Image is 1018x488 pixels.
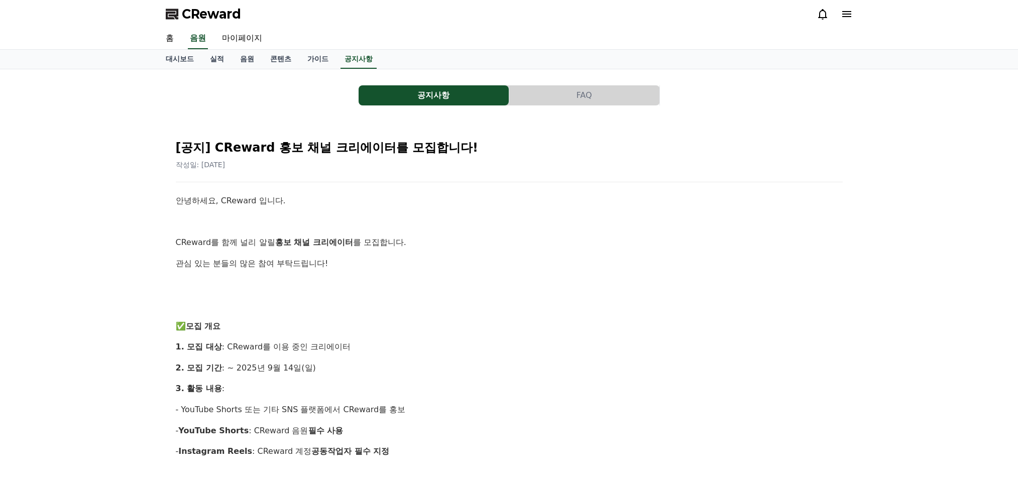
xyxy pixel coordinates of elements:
[176,445,843,458] p: - : CReward 계정
[166,6,241,22] a: CReward
[262,50,299,69] a: 콘텐츠
[158,50,202,69] a: 대시보드
[176,384,222,393] strong: 3. 활동 내용
[176,340,843,353] p: : CReward를 이용 중인 크리에이터
[341,50,377,69] a: 공지사항
[176,342,222,351] strong: 1. 모집 대상
[176,140,843,156] h2: [공지] CReward 홍보 채널 크리에이터를 모집합니다!
[158,28,182,49] a: 홈
[176,403,843,416] p: - YouTube Shorts 또는 기타 SNS 플랫폼에서 CReward를 홍보
[176,361,843,375] p: : ~ 2025년 9월 14일(일)
[186,321,221,331] strong: 모집 개요
[176,320,843,333] p: ✅
[176,161,225,169] span: 작성일: [DATE]
[176,382,843,395] p: :
[176,363,222,373] strong: 2. 모집 기간
[509,85,659,105] button: FAQ
[311,446,389,456] strong: 공동작업자 필수 지정
[275,237,353,247] strong: 홍보 채널 크리에이터
[299,50,336,69] a: 가이드
[308,426,344,435] strong: 필수 사용
[188,28,208,49] a: 음원
[178,426,249,435] strong: YouTube Shorts
[176,424,843,437] p: - : CReward 음원
[232,50,262,69] a: 음원
[359,85,509,105] button: 공지사항
[202,50,232,69] a: 실적
[176,236,843,249] p: CReward를 함께 널리 알릴 를 모집합니다.
[182,6,241,22] span: CReward
[176,257,843,270] p: 관심 있는 분들의 많은 참여 부탁드립니다!
[176,194,843,207] p: 안녕하세요, CReward 입니다.
[178,446,252,456] strong: Instagram Reels
[214,28,270,49] a: 마이페이지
